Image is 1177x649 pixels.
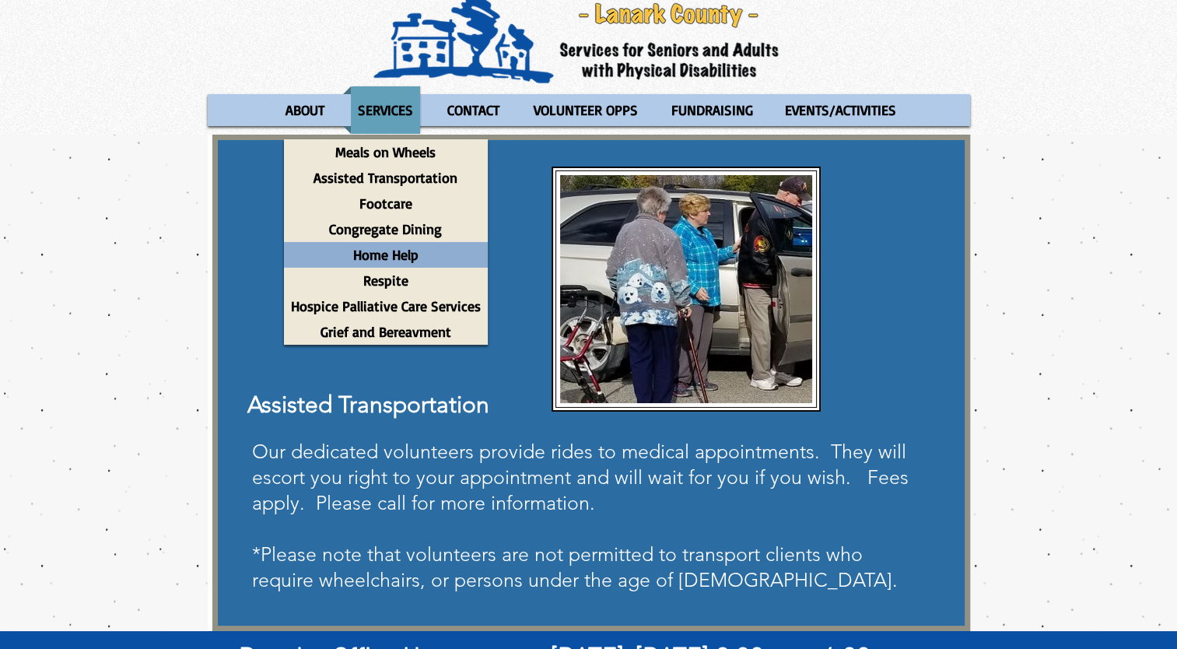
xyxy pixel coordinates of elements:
[356,268,415,293] p: Respite
[527,86,645,134] p: VOLUNTEER OPPS
[284,268,488,293] a: Respite
[247,391,489,419] span: Assisted Transportation
[560,175,812,403] img: Clients Ed and Sally Conroy Volunteer Na
[284,216,488,242] a: Congregate Dining
[284,242,488,268] a: Home Help
[307,165,464,191] p: Assisted Transportation
[352,191,419,216] p: Footcare
[346,242,426,268] p: Home Help
[664,86,760,134] p: FUNDRAISING
[208,86,970,134] nav: Site
[270,86,339,134] a: ABOUT
[284,191,488,216] a: Footcare
[328,139,443,165] p: Meals on Wheels
[284,293,488,319] a: Hospice Palliative Care Services
[284,165,488,191] a: Assisted Transportation
[252,542,898,591] span: *Please note that volunteers are not permitted to transport clients who require wheelchairs, or p...
[284,139,488,165] a: Meals on Wheels
[314,319,458,345] p: Grief and Bereavment
[351,86,420,134] p: SERVICES
[322,216,449,242] p: Congregate Dining
[343,86,428,134] a: SERVICES
[778,86,903,134] p: EVENTS/ACTIVITIES
[284,319,488,345] a: Grief and Bereavment
[440,86,506,134] p: CONTACT
[432,86,515,134] a: CONTACT
[252,440,909,514] span: Our dedicated volunteers provide rides to medical appointments. They will escort you right to you...
[278,86,331,134] p: ABOUT
[657,86,766,134] a: FUNDRAISING
[770,86,911,134] a: EVENTS/ACTIVITIES
[519,86,653,134] a: VOLUNTEER OPPS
